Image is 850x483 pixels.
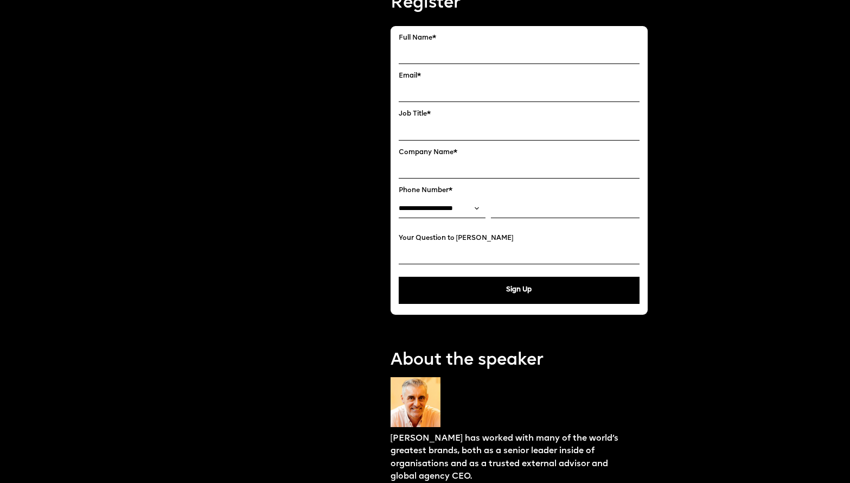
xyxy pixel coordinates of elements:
label: Your Question to [PERSON_NAME] [399,234,640,243]
p: About the speaker [391,349,648,373]
button: Sign Up [399,277,640,304]
label: Job Title [399,110,640,118]
label: Company Name [399,149,640,157]
label: Email [399,72,640,80]
label: Full Name [399,34,640,42]
label: Phone Number [399,187,640,195]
